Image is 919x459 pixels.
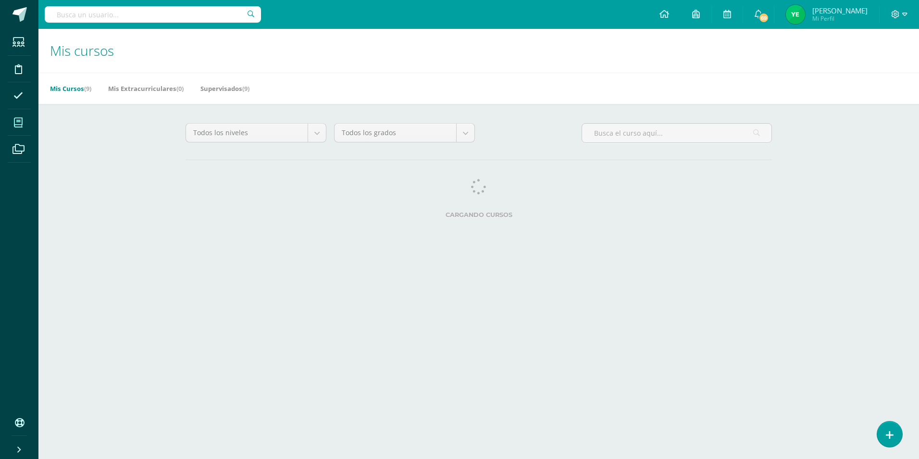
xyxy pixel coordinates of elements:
[582,124,771,142] input: Busca el curso aquí...
[342,124,449,142] span: Todos los grados
[186,124,326,142] a: Todos los niveles
[242,84,249,93] span: (9)
[84,84,91,93] span: (9)
[108,81,184,96] a: Mis Extracurriculares(0)
[758,13,769,23] span: 69
[50,81,91,96] a: Mis Cursos(9)
[786,5,805,24] img: 6fd3bd7d6e4834e5979ff6a5032b647c.png
[176,84,184,93] span: (0)
[335,124,474,142] a: Todos los grados
[200,81,249,96] a: Supervisados(9)
[812,6,868,15] span: [PERSON_NAME]
[193,124,300,142] span: Todos los niveles
[186,211,772,218] label: Cargando cursos
[45,6,261,23] input: Busca un usuario...
[812,14,868,23] span: Mi Perfil
[50,41,114,60] span: Mis cursos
